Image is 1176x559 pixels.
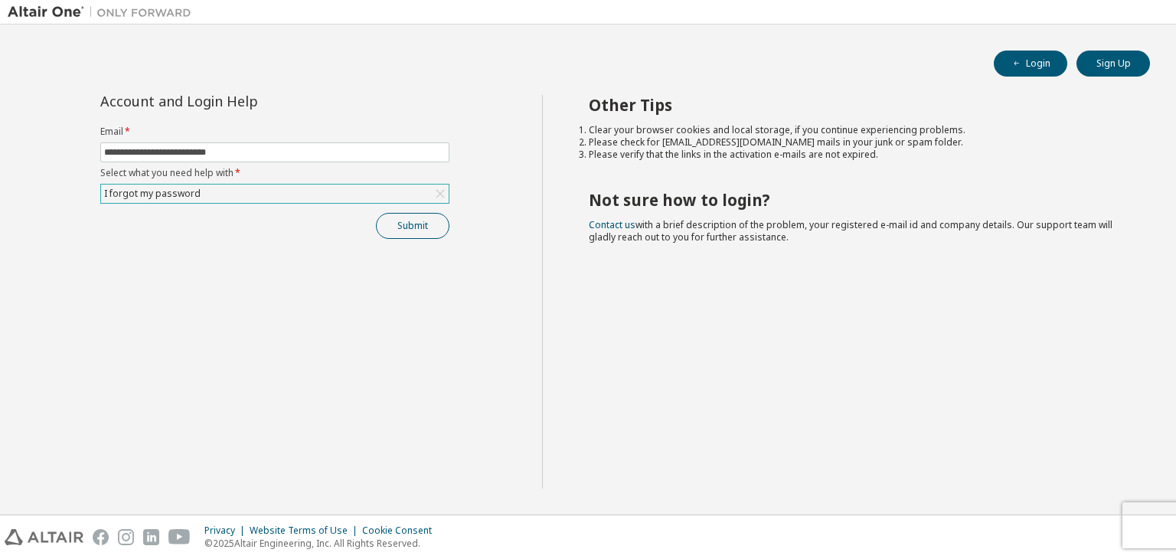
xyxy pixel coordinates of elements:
img: instagram.svg [118,529,134,545]
div: Account and Login Help [100,95,380,107]
button: Submit [376,213,449,239]
p: © 2025 Altair Engineering, Inc. All Rights Reserved. [204,537,441,550]
div: Website Terms of Use [250,525,362,537]
img: Altair One [8,5,199,20]
label: Email [100,126,449,138]
div: Cookie Consent [362,525,441,537]
div: I forgot my password [101,185,449,203]
a: Contact us [589,218,635,231]
h2: Other Tips [589,95,1123,115]
li: Clear your browser cookies and local storage, if you continue experiencing problems. [589,124,1123,136]
li: Please check for [EMAIL_ADDRESS][DOMAIN_NAME] mails in your junk or spam folder. [589,136,1123,149]
button: Login [994,51,1067,77]
label: Select what you need help with [100,167,449,179]
span: with a brief description of the problem, your registered e-mail id and company details. Our suppo... [589,218,1112,244]
img: altair_logo.svg [5,529,83,545]
img: facebook.svg [93,529,109,545]
div: Privacy [204,525,250,537]
div: I forgot my password [102,185,203,202]
img: linkedin.svg [143,529,159,545]
h2: Not sure how to login? [589,190,1123,210]
button: Sign Up [1076,51,1150,77]
li: Please verify that the links in the activation e-mails are not expired. [589,149,1123,161]
img: youtube.svg [168,529,191,545]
